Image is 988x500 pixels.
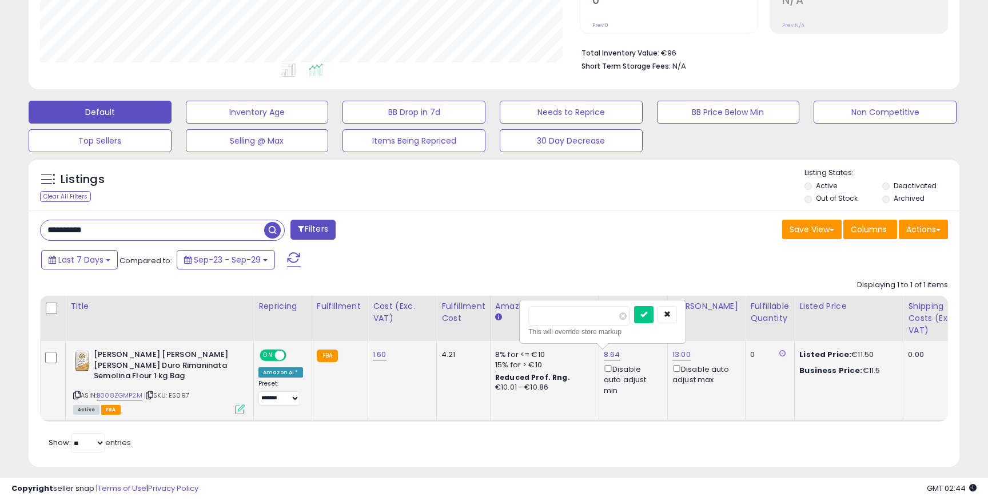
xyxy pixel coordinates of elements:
span: OFF [285,351,303,360]
b: Business Price: [799,365,862,376]
a: 8.64 [604,349,620,360]
span: All listings currently available for purchase on Amazon [73,405,99,415]
button: Items Being Repriced [342,129,485,152]
button: Default [29,101,172,124]
div: Title [70,300,249,312]
p: Listing States: [804,168,959,178]
span: N/A [672,61,686,72]
a: Privacy Policy [148,483,198,494]
button: BB Drop in 7d [342,101,485,124]
button: Selling @ Max [186,129,329,152]
b: Reduced Prof. Rng. [495,372,570,382]
a: Terms of Use [98,483,146,494]
div: 8% for <= €10 [495,350,590,360]
button: Inventory Age [186,101,329,124]
label: Out of Stock [816,193,858,203]
div: Disable auto adjust min [604,363,659,396]
button: Columns [843,220,897,239]
img: 41TWT8lkEUL._SL40_.jpg [73,350,91,372]
div: Clear All Filters [40,191,91,202]
button: Needs to Reprice [500,101,643,124]
div: [PERSON_NAME] [672,300,740,312]
div: 4.21 [441,350,481,360]
div: €11.5 [799,366,894,376]
div: Fulfillment Cost [441,300,485,324]
li: €96 [581,45,939,59]
span: Compared to: [119,255,172,266]
button: Top Sellers [29,129,172,152]
small: Amazon Fees. [495,312,502,323]
button: Save View [782,220,842,239]
span: 2025-10-7 02:44 GMT [927,483,977,494]
button: Last 7 Days [41,250,118,269]
span: Sep-23 - Sep-29 [194,254,261,265]
label: Active [816,181,837,191]
button: Actions [899,220,948,239]
b: [PERSON_NAME] [PERSON_NAME] [PERSON_NAME] Duro Rimaninata Semolina Flour 1 kg Bag [94,350,233,384]
span: Show: entries [49,437,131,448]
div: 15% for > €10 [495,360,590,370]
span: FBA [101,405,121,415]
a: B008ZGMP2M [97,391,142,400]
button: Sep-23 - Sep-29 [177,250,275,269]
div: Repricing [258,300,307,312]
button: Filters [290,220,335,240]
button: BB Price Below Min [657,101,800,124]
span: Columns [851,224,887,235]
div: €11.50 [799,350,894,360]
small: FBA [317,350,338,362]
div: This will override store markup [528,326,677,338]
div: Preset: [258,380,303,406]
div: Disable auto adjust max [672,363,736,385]
span: | SKU: ES097 [144,391,189,400]
label: Archived [894,193,925,203]
a: 13.00 [672,349,691,360]
small: Prev: 0 [592,22,608,29]
div: Amazon Fees [495,300,594,312]
span: ON [261,351,275,360]
label: Deactivated [894,181,937,191]
small: Prev: N/A [782,22,804,29]
strong: Copyright [11,483,53,494]
div: seller snap | | [11,483,198,494]
div: Fulfillment [317,300,363,312]
div: Displaying 1 to 1 of 1 items [857,280,948,291]
span: Last 7 Days [58,254,103,265]
b: Listed Price: [799,349,851,360]
button: Non Competitive [814,101,957,124]
div: 0 [750,350,786,360]
div: ASIN: [73,350,245,413]
b: Total Inventory Value: [581,48,659,58]
b: Short Term Storage Fees: [581,61,671,71]
div: Amazon AI * [258,367,303,378]
a: 1.60 [373,349,387,360]
div: €10.01 - €10.86 [495,383,590,392]
div: Fulfillable Quantity [750,300,790,324]
div: Cost (Exc. VAT) [373,300,432,324]
div: Listed Price [799,300,898,312]
h5: Listings [61,172,105,188]
div: Shipping Costs (Exc. VAT) [908,300,967,336]
div: 0.00 [908,350,963,360]
button: 30 Day Decrease [500,129,643,152]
